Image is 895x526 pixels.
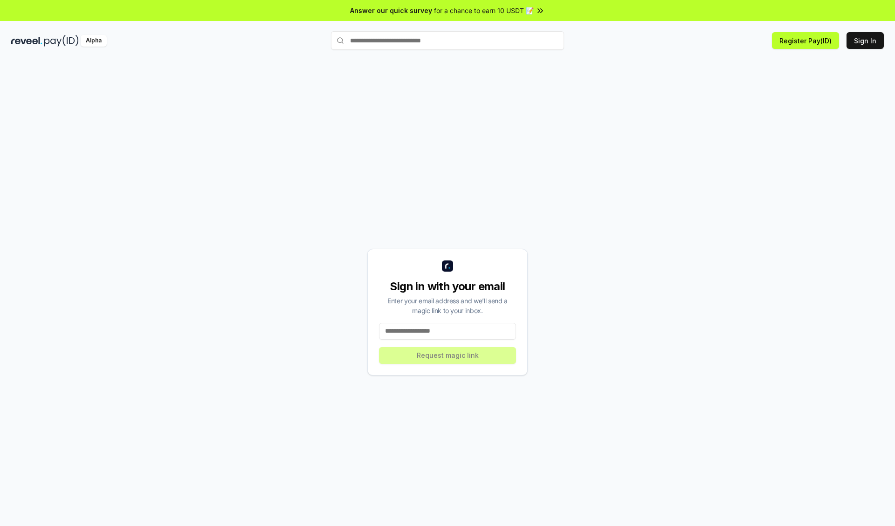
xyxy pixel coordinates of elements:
span: for a chance to earn 10 USDT 📝 [434,6,534,15]
img: logo_small [442,260,453,272]
span: Answer our quick survey [350,6,432,15]
button: Register Pay(ID) [772,32,839,49]
img: pay_id [44,35,79,47]
img: reveel_dark [11,35,42,47]
div: Sign in with your email [379,279,516,294]
div: Enter your email address and we’ll send a magic link to your inbox. [379,296,516,315]
button: Sign In [847,32,884,49]
div: Alpha [81,35,107,47]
